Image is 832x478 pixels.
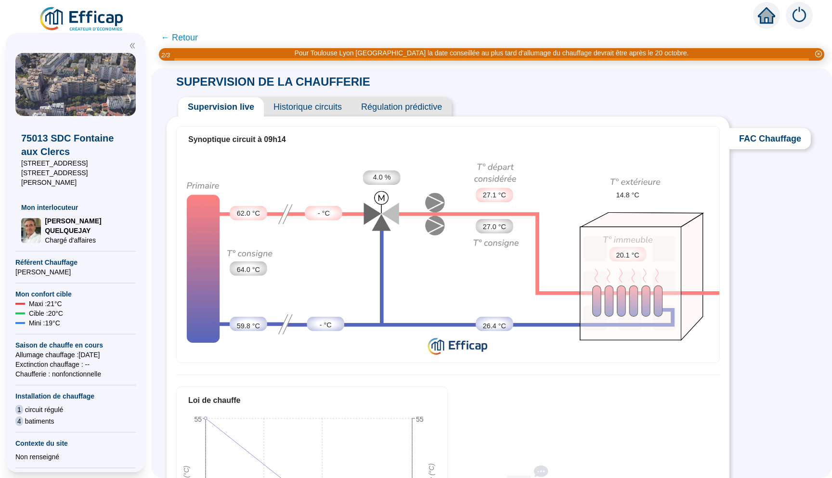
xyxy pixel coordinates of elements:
[416,415,424,423] tspan: 55
[21,158,130,168] span: [STREET_ADDRESS]
[351,97,452,116] span: Régulation prédictive
[483,190,506,201] span: 27.1 °C
[188,395,436,406] div: Loi de chauffe
[25,405,63,414] span: circuit régulé
[264,97,351,116] span: Historique circuits
[45,216,130,235] span: [PERSON_NAME] QUELQUEJAY
[483,321,506,332] span: 26.4 °C
[318,208,330,219] span: - °C
[161,31,198,44] span: ← Retour
[21,203,130,212] span: Mon interlocuteur
[616,190,639,201] span: 14.8 °C
[29,318,60,328] span: Mini : 19 °C
[320,320,332,331] span: - °C
[15,452,136,462] div: Non renseigné
[194,415,202,423] tspan: 55
[177,153,719,360] img: circuit-supervision.724c8d6b72cc0638e748.png
[294,48,689,58] div: Pour Toulouse Lyon [GEOGRAPHIC_DATA] la date conseillée au plus tard d'allumage du chauffage devr...
[39,6,126,33] img: efficap energie logo
[21,131,130,158] span: 75013 SDC Fontaine aux Clercs
[21,218,41,243] img: Chargé d'affaires
[15,360,136,369] span: Exctinction chauffage : --
[25,416,54,426] span: batiments
[237,208,260,219] span: 62.0 °C
[758,7,775,24] span: home
[15,416,23,426] span: 4
[29,309,63,318] span: Cible : 20 °C
[483,222,506,233] span: 27.0 °C
[15,391,136,401] span: Installation de chauffage
[786,2,813,29] img: alerts
[15,267,136,277] span: [PERSON_NAME]
[15,369,136,379] span: Chaufferie : non fonctionnelle
[15,439,136,448] span: Contexte du site
[15,340,136,350] span: Saison de chauffe en cours
[161,52,170,59] i: 2 / 3
[45,235,130,245] span: Chargé d'affaires
[129,42,136,49] span: double-left
[177,153,719,360] div: Synoptique
[729,128,811,149] span: FAC Chauffage
[15,350,136,360] span: Allumage chauffage : [DATE]
[167,75,380,88] span: SUPERVISION DE LA CHAUFFERIE
[815,51,822,57] span: close-circle
[373,172,391,183] span: 4.0 %
[237,265,260,275] span: 64.0 °C
[237,321,260,332] span: 59.8 °C
[29,299,62,309] span: Maxi : 21 °C
[15,405,23,414] span: 1
[15,289,136,299] span: Mon confort cible
[21,168,130,187] span: [STREET_ADDRESS][PERSON_NAME]
[15,258,136,267] span: Référent Chauffage
[178,97,264,116] span: Supervision live
[188,134,708,145] div: Synoptique circuit à 09h14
